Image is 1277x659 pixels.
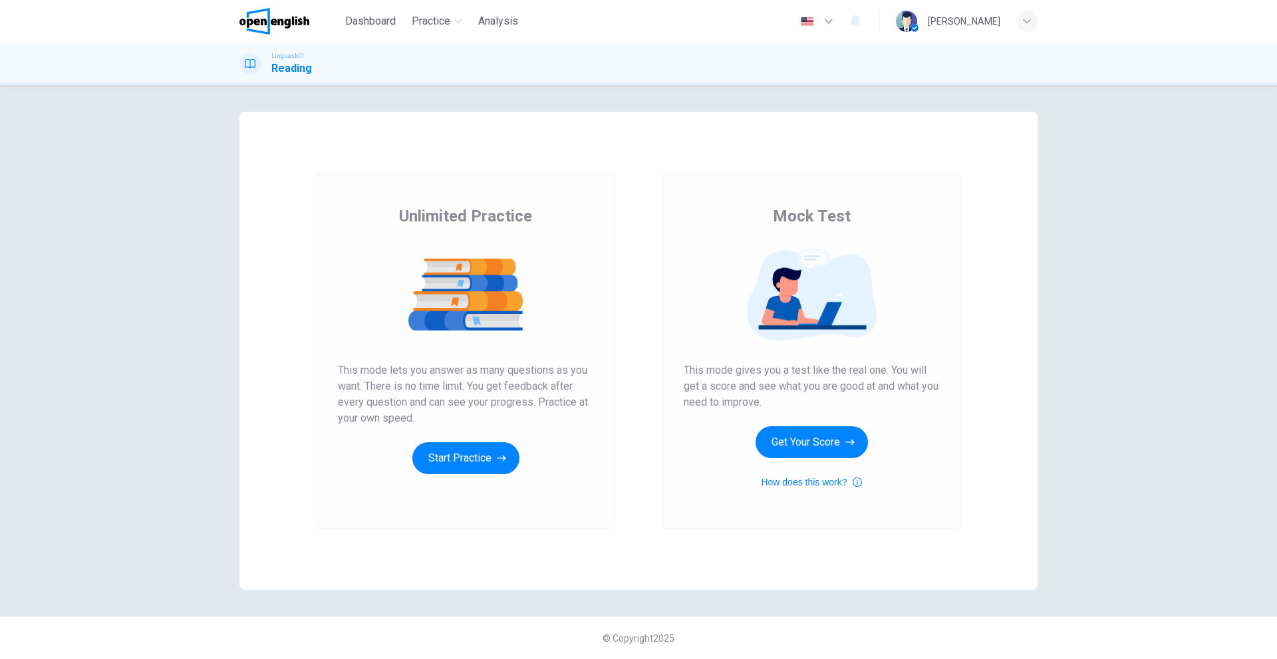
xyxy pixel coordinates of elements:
button: Start Practice [412,442,519,474]
span: Unlimited Practice [399,205,532,227]
span: This mode gives you a test like the real one. You will get a score and see what you are good at a... [684,362,939,410]
img: Profile picture [896,11,917,32]
a: OpenEnglish logo [239,8,340,35]
span: Practice [412,13,450,29]
button: Dashboard [340,9,401,33]
span: Linguaskill [271,51,304,61]
span: © Copyright 2025 [603,633,674,644]
span: This mode lets you answer as many questions as you want. There is no time limit. You get feedback... [338,362,593,426]
img: en [799,17,815,27]
span: Analysis [478,13,518,29]
span: Dashboard [345,13,396,29]
button: Analysis [473,9,523,33]
h1: Reading [271,61,312,76]
button: Get Your Score [756,426,868,458]
button: How does this work? [761,474,861,490]
span: Mock Test [773,205,851,227]
img: OpenEnglish logo [239,8,309,35]
button: Practice [406,9,468,33]
div: [PERSON_NAME] [928,13,1000,29]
